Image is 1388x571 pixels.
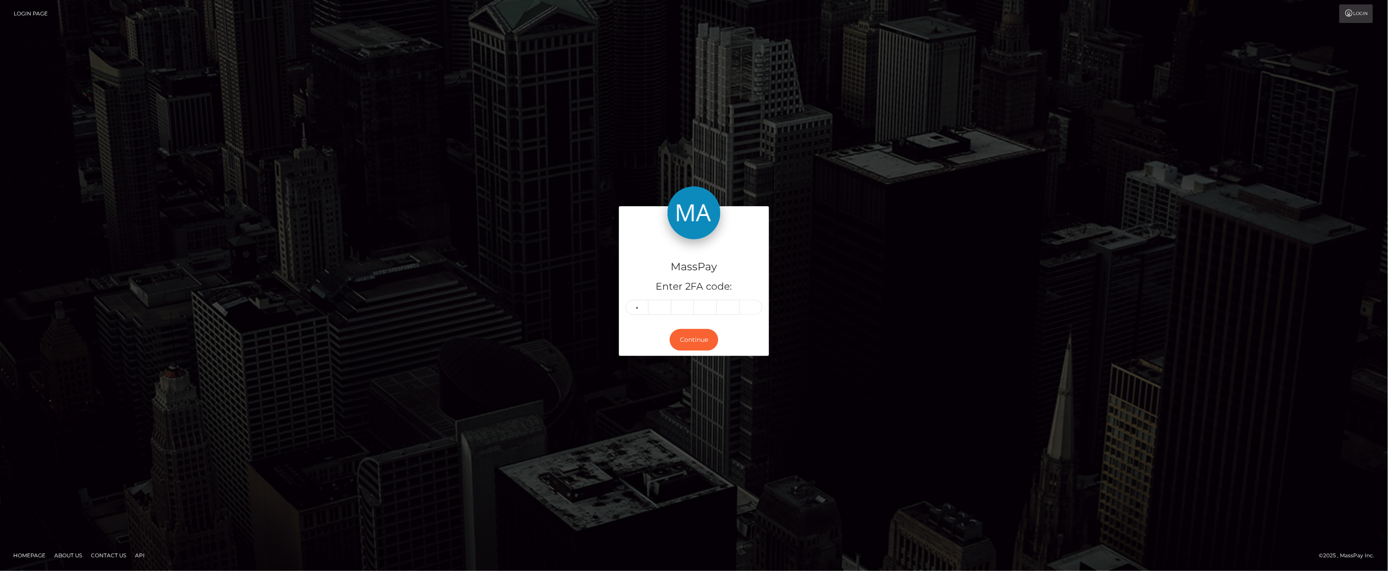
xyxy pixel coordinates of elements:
[1339,4,1373,23] a: Login
[626,259,762,275] h4: MassPay
[14,4,48,23] a: Login Page
[668,186,720,239] img: MassPay
[10,548,49,562] a: Homepage
[87,548,130,562] a: Contact Us
[670,329,718,351] button: Continue
[1319,551,1381,560] div: © 2025 , MassPay Inc.
[626,280,762,294] h5: Enter 2FA code:
[51,548,86,562] a: About Us
[131,548,148,562] a: API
